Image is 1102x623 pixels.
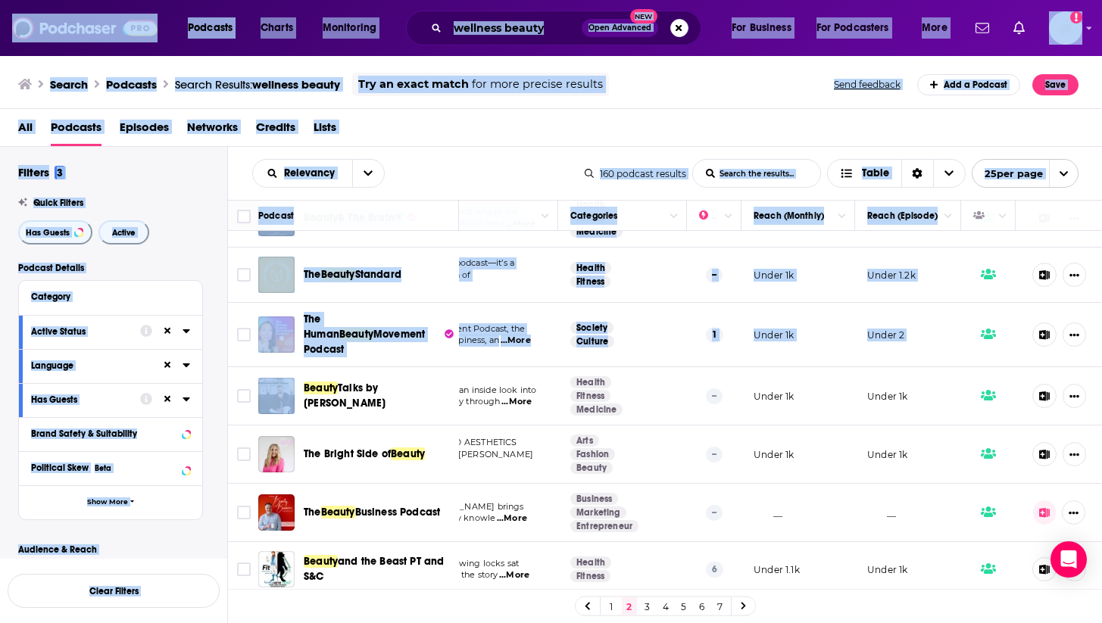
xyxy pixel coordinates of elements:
a: Business [570,493,618,505]
a: Search Results:wellness beauty [175,77,340,92]
p: Under 1k [867,563,907,576]
span: Toggle select row [237,389,251,403]
span: Toggle select row [237,268,251,282]
a: Health [570,556,611,568]
a: 3 [640,597,655,615]
a: Charts [251,16,302,40]
span: Show More [87,498,128,506]
div: Has Guests [31,394,130,405]
a: Beauty [570,462,613,474]
a: 2 [622,597,637,615]
div: Brand Safety & Suitability [31,428,177,439]
span: The Bright Side of [304,447,391,460]
a: Podcasts [51,115,101,146]
a: Beauty and the Beast PT and S&C [258,551,295,587]
button: Open AdvancedNew [582,19,658,37]
button: open menu [253,168,352,179]
button: Show More Button [1063,322,1086,347]
button: Show More Button [1063,442,1086,466]
span: wellness beauty [252,77,340,92]
a: The HumanBeautyMovement Podcast [304,312,454,357]
div: Power Score [699,207,720,225]
a: Episodes [120,115,169,146]
p: -- [706,505,723,520]
button: Column Actions [536,207,554,226]
a: Beauty Talks by Dr. Matteo Vigo [258,378,295,414]
a: The Beauty Business Podcast [258,494,295,531]
a: 7 [713,597,728,615]
button: open menu [312,16,396,40]
a: Medicine [570,403,623,416]
div: Podcast [258,207,294,225]
input: Search podcasts, credits, & more... [448,16,582,40]
div: Categories [570,207,617,225]
span: for more precise results [472,76,603,93]
a: Entrepreneur [570,520,638,532]
h3: Search [50,77,88,92]
p: __ [867,506,896,519]
p: Under 2 [867,329,904,341]
p: Under 1k [867,448,907,461]
img: The Bright Side of Beauty [258,436,295,472]
span: Charts [261,17,293,39]
span: Talks by [PERSON_NAME] [304,382,386,410]
span: 3 [55,166,65,179]
span: ...More [499,569,529,581]
button: open menu [721,16,810,40]
div: Active Status [31,326,130,337]
button: open menu [972,159,1079,188]
span: The [304,268,321,281]
a: BeautyTalks by [PERSON_NAME] [304,381,454,411]
a: All [18,115,33,146]
p: Under 1k [754,448,794,461]
p: Under 1.1k [754,563,800,576]
span: Beauty [391,447,425,460]
p: Under 1.2k [867,269,916,282]
button: Has Guests [31,390,140,409]
div: Reach (Monthly) [754,207,824,225]
span: Open Advanced [588,24,651,32]
span: New [630,9,657,23]
button: open menu [807,16,911,40]
a: Health [570,376,611,388]
span: The [304,506,321,519]
button: open menu [911,16,966,40]
span: For Podcasters [816,17,889,39]
span: and the Beast PT and S&C [304,555,444,583]
div: Reach (Episode) [867,207,938,225]
p: Under 1k [867,390,907,403]
a: Networks [187,115,238,146]
a: Credits [256,115,295,146]
a: Beautyand the Beast PT and S&C [304,554,454,584]
span: Toggle select row [237,562,251,576]
a: Try an exact match [358,76,469,93]
button: Active [98,220,149,245]
span: Lists [314,115,336,146]
a: Health [570,262,611,274]
span: ...More [497,512,527,525]
span: Beauty [321,506,355,519]
span: Political Skew [31,463,89,473]
span: Table [862,168,889,179]
button: Choose View [827,159,966,188]
a: Medicine [570,226,623,238]
span: Quick Filters [33,198,83,208]
a: Show notifications dropdown [969,15,995,41]
span: The Human [304,313,339,341]
p: 6 [706,562,723,577]
span: Has Guests [26,229,70,237]
div: Language [31,360,151,371]
p: Podcast Details [18,263,203,273]
a: Fitness [570,570,610,582]
a: 5 [676,597,691,615]
span: [DOMAIN_NAME] brings [419,501,523,512]
button: Political SkewBeta [31,458,190,477]
div: Search Results: [175,77,340,92]
span: the world of plastic and aesthetic surgery through [290,396,501,407]
a: Show notifications dropdown [1007,15,1031,41]
img: Podchaser - Follow, Share and Rate Podcasts [12,14,158,42]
